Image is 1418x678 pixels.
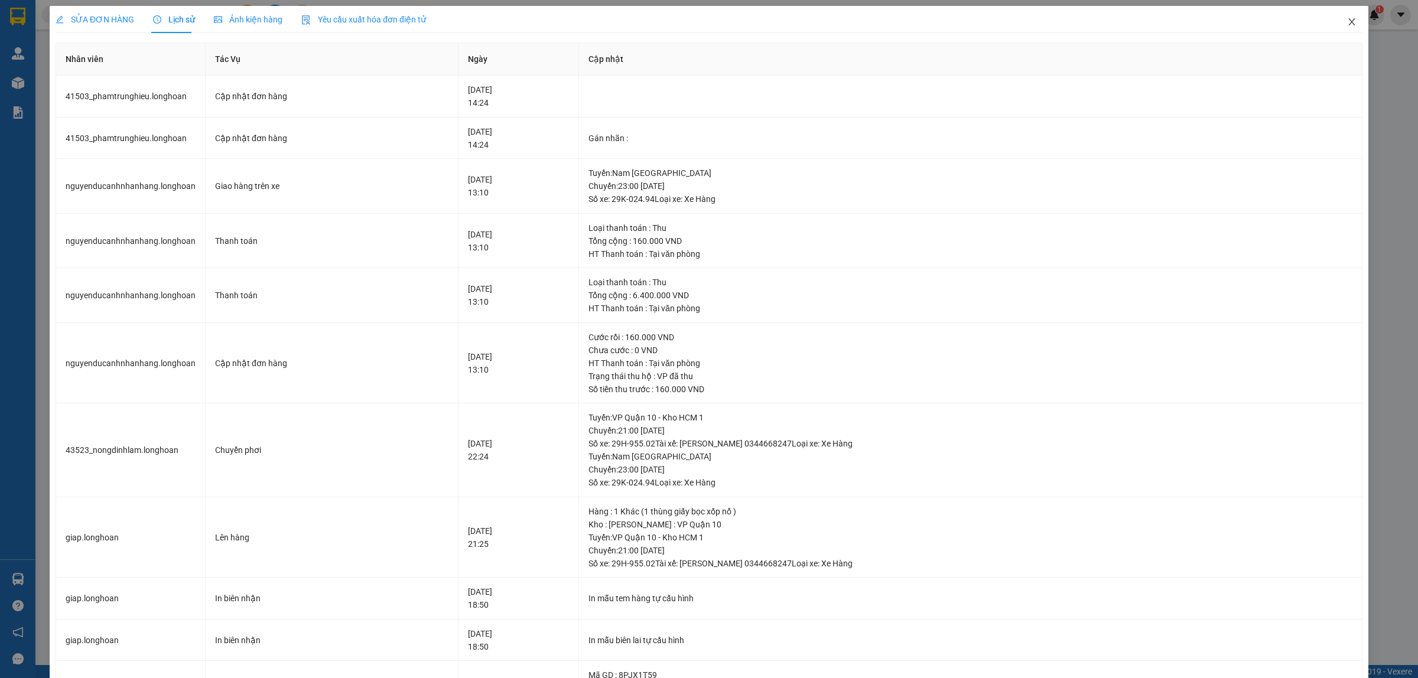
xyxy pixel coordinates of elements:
div: [DATE] 13:10 [468,173,569,199]
div: Thanh toán [215,234,448,247]
div: [DATE] 14:24 [468,125,569,151]
div: In mẫu biên lai tự cấu hình [588,634,1352,647]
div: Gán nhãn : [588,132,1352,145]
div: Loại thanh toán : Thu [588,276,1352,289]
div: Chưa cước : 0 VND [588,344,1352,357]
span: edit [56,15,64,24]
div: Tuyến : Nam [GEOGRAPHIC_DATA] Chuyến: 23:00 [DATE] Số xe: 29K-024.94 Loại xe: Xe Hàng [588,167,1352,206]
span: picture [214,15,222,24]
div: Trạng thái thu hộ : VP đã thu [588,370,1352,383]
td: giap.longhoan [56,578,206,620]
div: HT Thanh toán : Tại văn phòng [588,302,1352,315]
td: 41503_phamtrunghieu.longhoan [56,118,206,159]
td: 41503_phamtrunghieu.longhoan [56,76,206,118]
div: Tuyến : Nam [GEOGRAPHIC_DATA] Chuyến: 23:00 [DATE] Số xe: 29K-024.94 Loại xe: Xe Hàng [588,450,1352,489]
div: Tổng cộng : 160.000 VND [588,234,1352,247]
span: Lịch sử [153,15,195,24]
div: Lên hàng [215,531,448,544]
div: Chuyển phơi [215,444,448,457]
td: nguyenducanhnhanhang.longhoan [56,268,206,323]
td: giap.longhoan [56,620,206,661]
th: Cập nhật [579,43,1362,76]
div: Cước rồi : 160.000 VND [588,331,1352,344]
div: Tuyến : VP Quận 10 - Kho HCM 1 Chuyến: 21:00 [DATE] Số xe: 29H-955.02 Tài xế: [PERSON_NAME] 03446... [588,531,1352,570]
div: Loại thanh toán : Thu [588,221,1352,234]
div: Cập nhật đơn hàng [215,357,448,370]
div: [DATE] 21:25 [468,524,569,550]
td: giap.longhoan [56,497,206,578]
span: close [1347,17,1357,27]
th: Nhân viên [56,43,206,76]
td: nguyenducanhnhanhang.longhoan [56,159,206,214]
div: Thanh toán [215,289,448,302]
div: Hàng : 1 Khác (1 thùng giấy bọc xốp nổ ) [588,505,1352,518]
div: HT Thanh toán : Tại văn phòng [588,247,1352,260]
div: Tuyến : VP Quận 10 - Kho HCM 1 Chuyến: 21:00 [DATE] Số xe: 29H-955.02 Tài xế: [PERSON_NAME] 03446... [588,411,1352,450]
td: nguyenducanhnhanhang.longhoan [56,323,206,404]
div: [DATE] 13:10 [468,282,569,308]
span: SỬA ĐƠN HÀNG [56,15,134,24]
div: Cập nhật đơn hàng [215,132,448,145]
th: Ngày [458,43,579,76]
div: [DATE] 13:10 [468,350,569,376]
div: In biên nhận [215,592,448,605]
div: In mẫu tem hàng tự cấu hình [588,592,1352,605]
div: [DATE] 18:50 [468,585,569,611]
div: [DATE] 13:10 [468,228,569,254]
div: Cập nhật đơn hàng [215,90,448,103]
div: [DATE] 18:50 [468,627,569,653]
td: nguyenducanhnhanhang.longhoan [56,214,206,269]
span: Yêu cầu xuất hóa đơn điện tử [301,15,426,24]
div: Giao hàng trên xe [215,180,448,193]
div: Kho : [PERSON_NAME] : VP Quận 10 [588,518,1352,531]
td: 43523_nongdinhlam.longhoan [56,403,206,497]
img: icon [301,15,311,25]
div: [DATE] 22:24 [468,437,569,463]
div: In biên nhận [215,634,448,647]
div: [DATE] 14:24 [468,83,569,109]
div: Số tiền thu trước : 160.000 VND [588,383,1352,396]
div: HT Thanh toán : Tại văn phòng [588,357,1352,370]
th: Tác Vụ [206,43,458,76]
button: Close [1335,6,1368,39]
span: Ảnh kiện hàng [214,15,282,24]
div: Tổng cộng : 6.400.000 VND [588,289,1352,302]
span: clock-circle [153,15,161,24]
